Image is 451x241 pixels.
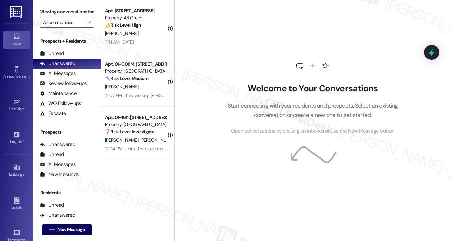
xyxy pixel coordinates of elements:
div: Unanswered [40,212,75,219]
label: Viewing conversations for [40,7,94,17]
div: Unread [40,50,64,57]
p: Start connecting with your residents and prospects. Select an existing conversation or create a n... [218,101,408,120]
a: Leads [3,195,30,213]
div: Residents [33,189,101,196]
a: Insights • [3,129,30,147]
span: Open conversations by clicking on inboxes or use the New Message button [231,127,395,135]
strong: ⚠️ Risk Level: High [105,22,141,28]
a: Site Visit • [3,96,30,114]
input: All communities [43,17,83,28]
div: 12:07 PM: They working [PERSON_NAME] [105,92,184,98]
img: ResiDesk Logo [10,6,23,18]
strong: 🔧 Risk Level: Medium [105,75,148,81]
div: Escalate [40,110,66,117]
span: • [24,106,25,110]
div: Apt. [STREET_ADDRESS] [105,7,167,14]
span: [PERSON_NAME] [105,30,138,36]
div: WO Follow-ups [40,100,81,107]
div: Review follow-ups [40,80,87,87]
div: Property: [GEOGRAPHIC_DATA] [105,121,167,128]
div: Apt. 01~008M, [STREET_ADDRESS] [105,61,167,68]
a: Buildings [3,162,30,180]
strong: ❓ Risk Level: Investigate [105,129,154,135]
div: Property: [GEOGRAPHIC_DATA] [105,68,167,75]
button: New Message [42,224,92,235]
span: New Message [57,226,85,233]
div: All Messages [40,161,76,168]
div: Maintenance [40,90,77,97]
div: New Inbounds [40,171,79,178]
span: • [23,138,24,143]
div: Unanswered [40,60,75,67]
i:  [87,20,90,25]
div: Unanswered [40,141,75,148]
div: Unread [40,202,64,209]
h2: Welcome to Your Conversations [218,83,408,94]
span: [PERSON_NAME] [105,137,140,143]
div: Prospects + Residents [33,38,101,45]
i:  [49,227,54,232]
span: [PERSON_NAME] [105,84,138,90]
div: Unread [40,151,64,158]
span: • [30,73,31,78]
span: [PERSON_NAME] [140,137,176,143]
div: All Messages [40,70,76,77]
div: Property: 43 Green [105,14,167,21]
div: Apt. 01~1611, [STREET_ADDRESS][GEOGRAPHIC_DATA][US_STATE][STREET_ADDRESS] [105,114,167,121]
a: Inbox [3,31,30,49]
div: 11:51 AM: [DATE] [105,39,134,45]
div: Prospects [33,129,101,136]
